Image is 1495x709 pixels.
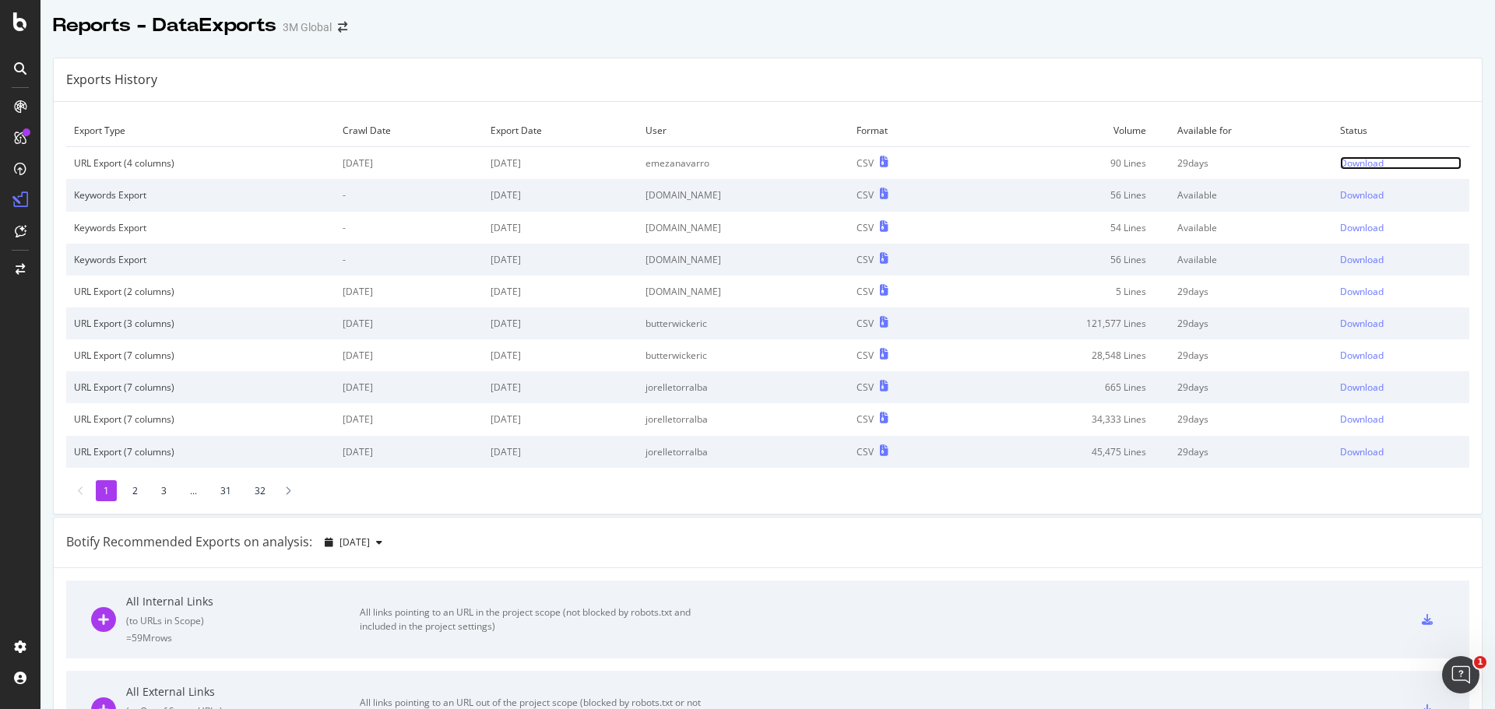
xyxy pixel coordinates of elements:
[74,188,327,202] div: Keywords Export
[1170,339,1331,371] td: 29 days
[1177,221,1324,234] div: Available
[338,22,347,33] div: arrow-right-arrow-left
[1170,307,1331,339] td: 29 days
[1340,285,1384,298] div: Download
[1332,114,1469,147] td: Status
[483,244,638,276] td: [DATE]
[959,403,1170,435] td: 34,333 Lines
[53,12,276,39] div: Reports - DataExports
[1340,156,1384,170] div: Download
[483,212,638,244] td: [DATE]
[213,480,239,501] li: 31
[638,244,849,276] td: [DOMAIN_NAME]
[125,480,146,501] li: 2
[283,19,332,35] div: 3M Global
[247,480,273,501] li: 32
[1177,188,1324,202] div: Available
[857,317,874,330] div: CSV
[483,307,638,339] td: [DATE]
[1422,614,1433,625] div: csv-export
[638,339,849,371] td: butterwickeric
[318,530,389,555] button: [DATE]
[153,480,174,501] li: 3
[483,147,638,180] td: [DATE]
[339,535,370,549] span: 2025 Oct. 5th
[74,253,327,266] div: Keywords Export
[857,221,874,234] div: CSV
[1170,403,1331,435] td: 29 days
[335,244,483,276] td: -
[483,179,638,211] td: [DATE]
[74,156,327,170] div: URL Export (4 columns)
[638,114,849,147] td: User
[1340,221,1384,234] div: Download
[638,307,849,339] td: butterwickeric
[959,276,1170,307] td: 5 Lines
[1340,349,1384,362] div: Download
[66,533,312,551] div: Botify Recommended Exports on analysis:
[126,594,360,609] div: All Internal Links
[1340,412,1462,426] a: Download
[1442,656,1479,693] iframe: Intercom live chat
[857,253,874,266] div: CSV
[483,371,638,403] td: [DATE]
[1170,436,1331,468] td: 29 days
[74,381,327,394] div: URL Export (7 columns)
[1170,114,1331,147] td: Available for
[1340,221,1462,234] a: Download
[335,307,483,339] td: [DATE]
[483,436,638,468] td: [DATE]
[857,349,874,362] div: CSV
[849,114,959,147] td: Format
[1340,349,1462,362] a: Download
[66,114,335,147] td: Export Type
[126,614,360,627] div: ( to URLs in Scope )
[1340,188,1384,202] div: Download
[959,371,1170,403] td: 665 Lines
[1177,253,1324,266] div: Available
[857,381,874,394] div: CSV
[74,285,327,298] div: URL Export (2 columns)
[638,179,849,211] td: [DOMAIN_NAME]
[1340,285,1462,298] a: Download
[483,339,638,371] td: [DATE]
[335,114,483,147] td: Crawl Date
[959,244,1170,276] td: 56 Lines
[126,684,360,700] div: All External Links
[638,436,849,468] td: jorelletorralba
[182,480,205,501] li: ...
[126,631,360,644] div: = 59M rows
[74,412,327,426] div: URL Export (7 columns)
[66,71,157,89] div: Exports History
[857,285,874,298] div: CSV
[1170,147,1331,180] td: 29 days
[1340,317,1384,330] div: Download
[483,276,638,307] td: [DATE]
[959,114,1170,147] td: Volume
[74,445,327,458] div: URL Export (7 columns)
[1340,156,1462,170] a: Download
[335,403,483,435] td: [DATE]
[1340,317,1462,330] a: Download
[74,349,327,362] div: URL Export (7 columns)
[959,307,1170,339] td: 121,577 Lines
[335,147,483,180] td: [DATE]
[1340,253,1384,266] div: Download
[1340,445,1384,458] div: Download
[959,212,1170,244] td: 54 Lines
[483,403,638,435] td: [DATE]
[1340,188,1462,202] a: Download
[360,605,710,634] div: All links pointing to an URL in the project scope (not blocked by robots.txt and included in the ...
[1340,253,1462,266] a: Download
[959,339,1170,371] td: 28,548 Lines
[335,179,483,211] td: -
[638,403,849,435] td: jorelletorralba
[857,445,874,458] div: CSV
[96,480,117,501] li: 1
[1340,381,1462,394] a: Download
[1340,412,1384,426] div: Download
[1170,371,1331,403] td: 29 days
[959,147,1170,180] td: 90 Lines
[959,179,1170,211] td: 56 Lines
[638,371,849,403] td: jorelletorralba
